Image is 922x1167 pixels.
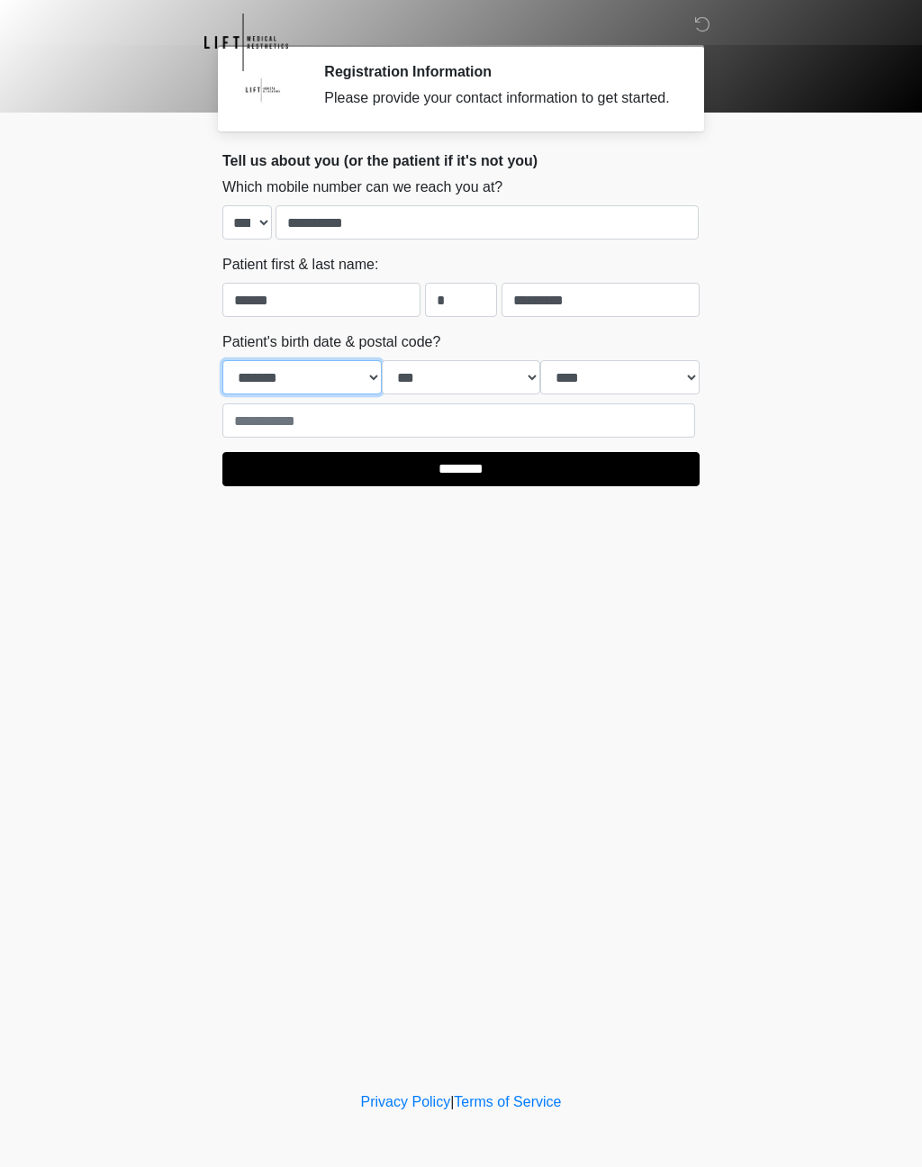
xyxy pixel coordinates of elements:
img: Lift Medical Aesthetics Logo [204,14,288,71]
img: Agent Avatar [236,63,290,117]
a: Privacy Policy [361,1094,451,1109]
label: Which mobile number can we reach you at? [222,176,502,198]
a: | [450,1094,454,1109]
a: Terms of Service [454,1094,561,1109]
h2: Tell us about you (or the patient if it's not you) [222,152,700,169]
label: Patient's birth date & postal code? [222,331,440,353]
div: Please provide your contact information to get started. [324,87,673,109]
label: Patient first & last name: [222,254,378,276]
